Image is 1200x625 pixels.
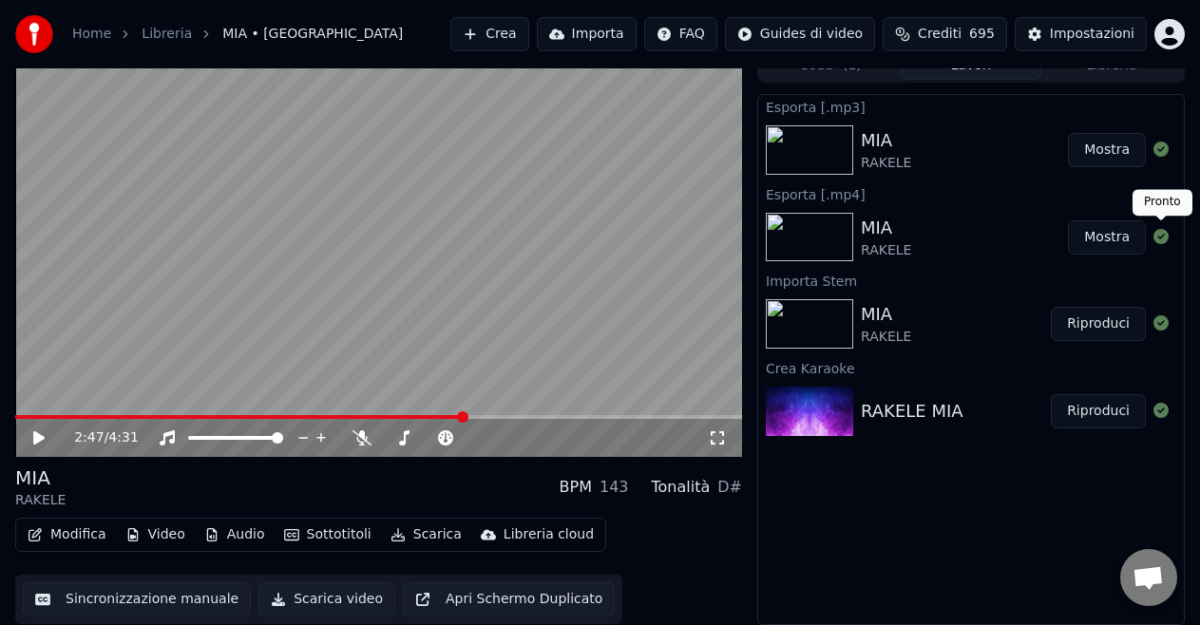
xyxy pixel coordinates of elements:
a: Home [72,25,111,44]
span: 2:47 [74,428,104,447]
div: Tonalità [652,476,711,499]
div: RAKELE [861,328,911,347]
div: RAKELE [861,154,911,173]
button: Riproduci [1051,394,1146,428]
img: youka [15,15,53,53]
div: MIA [15,464,66,491]
div: Libreria cloud [504,525,594,544]
button: Mostra [1068,220,1146,255]
button: Guides di video [725,17,875,51]
div: D# [717,476,742,499]
div: MIA [861,301,911,328]
div: Aprire la chat [1120,549,1177,606]
button: Video [118,521,193,548]
button: Audio [197,521,273,548]
div: RAKELE [861,241,911,260]
button: Impostazioni [1015,17,1147,51]
div: MIA [861,215,911,241]
div: MIA [861,127,911,154]
button: Importa [537,17,637,51]
span: 4:31 [108,428,138,447]
button: Crea [450,17,528,51]
button: Scarica video [258,582,395,616]
div: Esporta [.mp4] [758,182,1184,205]
div: RAKELE [15,491,66,510]
button: Modifica [20,521,114,548]
button: Riproduci [1051,307,1146,341]
div: RAKELE MIA [861,398,963,425]
div: Crea Karaoke [758,356,1184,379]
a: Libreria [142,25,192,44]
div: Pronto [1133,189,1192,216]
button: Scarica [383,521,469,548]
button: Apri Schermo Duplicato [403,582,615,616]
button: FAQ [644,17,717,51]
button: Mostra [1068,133,1146,167]
div: Importa Stem [758,269,1184,292]
div: 143 [600,476,629,499]
nav: breadcrumb [72,25,403,44]
button: Sottotitoli [276,521,379,548]
div: Impostazioni [1050,25,1134,44]
div: / [74,428,120,447]
div: Esporta [.mp3] [758,95,1184,118]
span: Crediti [918,25,962,44]
div: BPM [560,476,592,499]
button: Sincronizzazione manuale [23,582,251,616]
button: Crediti695 [883,17,1007,51]
span: 695 [969,25,995,44]
span: MIA • [GEOGRAPHIC_DATA] [222,25,403,44]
